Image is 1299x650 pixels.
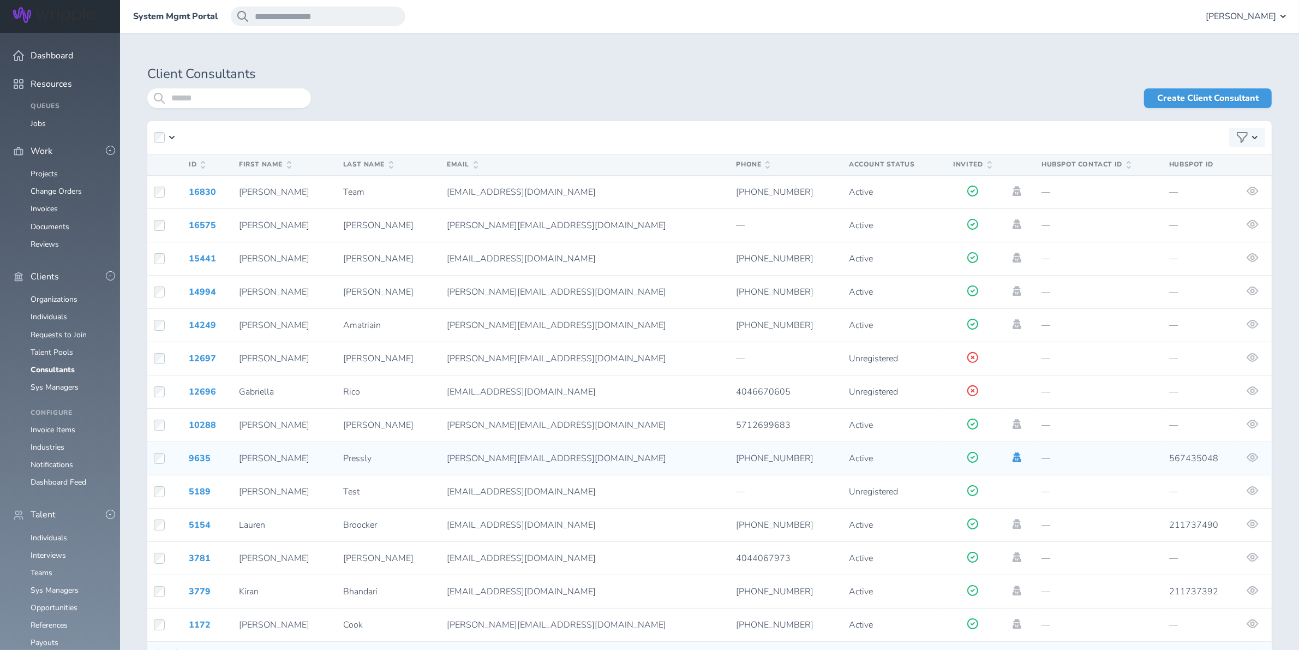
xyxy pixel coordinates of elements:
span: [PERSON_NAME][EMAIL_ADDRESS][DOMAIN_NAME] [447,353,666,365]
a: Opportunities [31,603,77,613]
span: Active [849,586,873,598]
a: 15441 [189,253,216,265]
a: 14994 [189,286,216,298]
p: — [1041,254,1156,264]
a: Notifications [31,460,73,470]
span: [EMAIL_ADDRESS][DOMAIN_NAME] [447,386,596,398]
a: Jobs [31,118,46,129]
span: Rico [343,386,360,398]
a: Impersonate [1011,586,1023,595]
a: Talent Pools [31,347,73,357]
span: [EMAIL_ADDRESS][DOMAIN_NAME] [447,486,596,498]
span: Unregistered [849,386,898,398]
p: — [1041,354,1156,363]
a: 12697 [189,353,216,365]
a: Impersonate [1011,253,1023,263]
span: Hubspot Contact Id [1041,161,1131,169]
p: — [1169,320,1234,330]
span: [PERSON_NAME] [343,219,414,231]
span: 211737392 [1169,586,1218,598]
span: [PERSON_NAME] [343,253,414,265]
span: Phone [736,161,770,169]
p: — [1041,487,1156,497]
span: [EMAIL_ADDRESS][DOMAIN_NAME] [447,519,596,531]
span: [PERSON_NAME] [1206,11,1276,21]
span: Cook [343,619,363,631]
p: — [1041,320,1156,330]
a: Impersonate [1011,552,1023,562]
p: — [1169,354,1234,363]
span: Active [849,419,873,431]
span: Bhandari [343,586,378,598]
span: Invited [953,161,991,169]
span: Active [849,452,873,464]
span: [PHONE_NUMBER] [736,619,813,631]
a: Impersonate [1011,319,1023,329]
p: — [1169,620,1234,630]
a: Sys Managers [31,585,79,595]
p: — [1041,287,1156,297]
span: HubSpot Id [1169,160,1213,169]
a: Requests to Join [31,330,87,340]
span: [PHONE_NUMBER] [736,286,813,298]
span: Unregistered [849,486,898,498]
h4: Queues [31,103,107,110]
span: Talent [31,510,56,520]
span: ID [189,161,205,169]
span: Unregistered [849,353,898,365]
a: 1172 [189,619,211,631]
span: [PHONE_NUMBER] [736,186,813,198]
span: 4044067973 [736,552,791,564]
p: — [1041,587,1156,597]
span: [PERSON_NAME][EMAIL_ADDRESS][DOMAIN_NAME] [447,319,666,331]
a: 16575 [189,219,216,231]
a: Interviews [31,550,66,560]
button: - [106,146,115,155]
a: Impersonate [1011,519,1023,529]
a: Industries [31,442,64,452]
a: Create Client Consultant [1144,88,1272,108]
span: [PERSON_NAME][EMAIL_ADDRESS][DOMAIN_NAME] [447,419,666,431]
span: [PERSON_NAME][EMAIL_ADDRESS][DOMAIN_NAME] [447,452,666,464]
p: — [1169,287,1234,297]
span: [PERSON_NAME] [239,619,309,631]
span: [PERSON_NAME] [343,353,414,365]
a: Impersonate [1011,286,1023,296]
span: Active [849,186,873,198]
span: Test [343,486,360,498]
a: Payouts [31,637,58,648]
span: [PERSON_NAME] [239,486,309,498]
a: Invoices [31,204,58,214]
span: [PERSON_NAME][EMAIL_ADDRESS][DOMAIN_NAME] [447,219,666,231]
span: [PERSON_NAME] [239,186,309,198]
span: [PERSON_NAME][EMAIL_ADDRESS][DOMAIN_NAME] [447,619,666,631]
span: Last Name [343,161,393,169]
span: Active [849,286,873,298]
a: Change Orders [31,186,82,196]
span: [EMAIL_ADDRESS][DOMAIN_NAME] [447,586,596,598]
a: Invoice Items [31,425,75,435]
p: — [1041,420,1156,430]
h4: Configure [31,409,107,417]
span: Account Status [849,160,914,169]
button: [PERSON_NAME] [1206,7,1286,26]
span: [PHONE_NUMBER] [736,452,813,464]
p: — [1169,420,1234,430]
a: Consultants [31,365,75,375]
span: [PERSON_NAME] [343,552,414,564]
p: — [1169,220,1234,230]
span: [PERSON_NAME] [239,419,309,431]
span: Team [343,186,364,198]
a: 5154 [189,519,211,531]
a: Documents [31,222,69,232]
p: — [1169,387,1234,397]
span: Active [849,219,873,231]
span: Lauren [239,519,265,531]
span: 211737490 [1169,519,1218,531]
p: — [1041,553,1156,563]
a: 10288 [189,419,216,431]
span: Resources [31,79,72,89]
span: Active [849,619,873,631]
span: Active [849,319,873,331]
span: Amatriain [343,319,381,331]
